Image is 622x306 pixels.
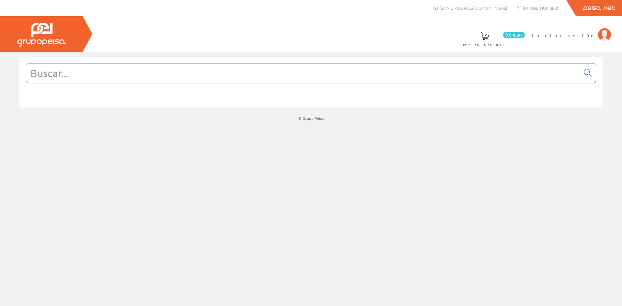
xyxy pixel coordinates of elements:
span: 0 línea/s [503,32,525,38]
span: Iniciar sesión [532,32,595,39]
a: Iniciar sesión [532,27,611,33]
img: Grupo Peisa [17,23,66,47]
div: © Grupo Peisa [19,116,603,121]
input: Buscar... [26,63,580,83]
span: [EMAIL_ADDRESS][DOMAIN_NAME] [439,5,507,11]
span: [PHONE_NUMBER] [523,5,558,11]
span: Pedido actual [463,41,507,48]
